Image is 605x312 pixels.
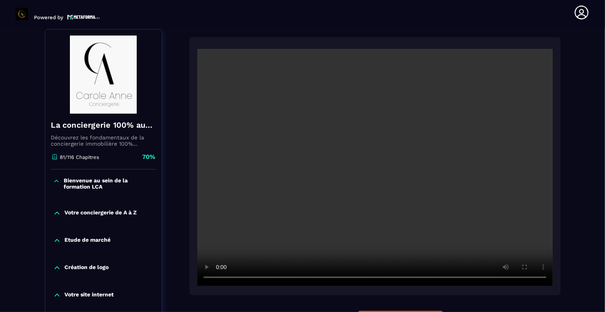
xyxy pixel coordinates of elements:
img: banner [51,36,156,114]
p: Votre site internet [65,291,114,299]
p: 70% [143,153,156,161]
p: Bienvenue au sein de la formation LCA [64,177,154,190]
p: 81/116 Chapitres [60,154,100,160]
img: logo-branding [16,8,28,20]
p: Votre conciergerie de A à Z [65,209,137,217]
p: Découvrez les fondamentaux de la conciergerie immobilière 100% automatisée. Cette formation est c... [51,134,156,147]
p: Etude de marché [65,237,111,244]
p: Création de logo [65,264,109,272]
img: logo [67,14,100,20]
h4: La conciergerie 100% automatisée [51,119,156,130]
p: Powered by [34,14,63,20]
